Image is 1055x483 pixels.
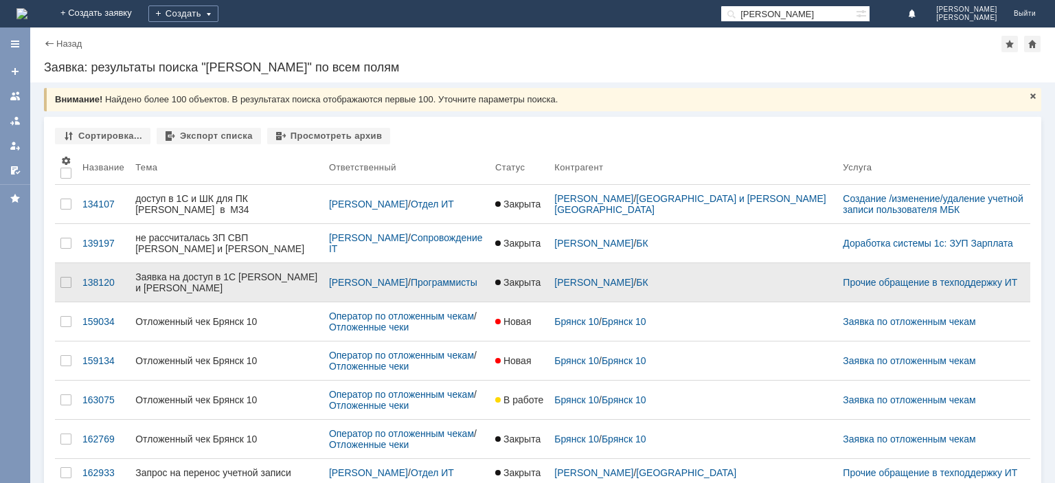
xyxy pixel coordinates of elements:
a: не рассчиталась ЗП СВП [PERSON_NAME] и [PERSON_NAME] [130,224,324,262]
a: Отложенные чеки [329,322,409,333]
a: Отложенный чек Брянск 10 [130,308,324,335]
th: Ответственный [324,150,490,185]
th: Услуга [837,150,1030,185]
a: Брянск 10 [554,355,599,366]
div: / [329,232,484,254]
a: Брянск 10 [554,434,599,445]
span: Новая [495,316,532,327]
div: / [554,316,832,327]
a: [GEOGRAPHIC_DATA] и [PERSON_NAME][GEOGRAPHIC_DATA] [554,193,826,215]
a: Отложенные чеки [329,361,409,372]
span: В работе [495,394,543,405]
span: Найдено более 100 объектов. В результатах поиска отображаются первые 100. Уточните параметры поиска. [105,94,558,104]
div: Создать [148,5,218,22]
a: 134107 [77,190,130,218]
div: / [554,467,832,478]
div: / [329,428,484,450]
a: Отложенный чек Брянск 10 [130,386,324,414]
a: [PERSON_NAME] [554,467,633,478]
a: Отдел ИТ [411,199,454,210]
div: Название [82,162,124,172]
th: Контрагент [549,150,837,185]
a: 138120 [77,269,130,296]
a: Заявка по отложенным чекам [843,316,975,327]
a: Брянск 10 [602,355,646,366]
div: / [554,238,832,249]
div: Заявка на доступ в 1С [PERSON_NAME] и [PERSON_NAME] [135,271,318,293]
div: Тема [135,162,157,172]
img: logo [16,8,27,19]
a: Сопровождение IT [329,232,486,254]
a: Брянск 10 [602,394,646,405]
div: не рассчиталась ЗП СВП [PERSON_NAME] и [PERSON_NAME] [135,232,318,254]
div: / [554,434,832,445]
div: / [329,311,484,333]
a: Назад [56,38,82,49]
div: Услуга [843,162,872,172]
a: Брянск 10 [554,394,599,405]
a: Отложенные чеки [329,439,409,450]
div: / [554,277,832,288]
a: [GEOGRAPHIC_DATA] [636,467,736,478]
div: 159134 [82,355,124,366]
a: Закрыта [490,229,549,257]
div: 163075 [82,394,124,405]
a: Перейти на домашнюю страницу [16,8,27,19]
div: 138120 [82,277,124,288]
a: Закрыта [490,269,549,296]
a: БК [636,238,648,249]
div: Запрос на перенос учетной записи [135,467,318,478]
a: Отложенный чек Брянск 10 [130,347,324,374]
a: [PERSON_NAME] [554,238,633,249]
div: Отложенный чек Брянск 10 [135,355,318,366]
a: 159134 [77,347,130,374]
div: Контрагент [554,162,603,172]
a: [PERSON_NAME] [329,199,408,210]
a: Заявка по отложенным чекам [843,355,975,366]
span: Настройки [60,155,71,166]
a: Доработка системы 1с: ЗУП Зарплата [843,238,1012,249]
div: / [554,355,832,366]
a: 159034 [77,308,130,335]
a: Отложенный чек Брянск 10 [130,425,324,453]
div: 134107 [82,199,124,210]
div: / [554,394,832,405]
a: Новая [490,308,549,335]
span: Закрыта [495,467,541,478]
div: / [329,199,484,210]
a: БК [636,277,648,288]
div: доступ в 1С и ШК для ПК [PERSON_NAME] в М34 [135,193,318,215]
a: 162769 [77,425,130,453]
a: [PERSON_NAME] [554,277,633,288]
a: [PERSON_NAME] [329,467,408,478]
div: 162933 [82,467,124,478]
th: Название [77,150,130,185]
div: Отложенный чек Брянск 10 [135,434,318,445]
a: Оператор по отложенным чекам [329,389,474,400]
div: / [554,193,832,215]
span: Закрыта [495,199,541,210]
div: Заявка: результаты поиска "[PERSON_NAME]" по всем полям [44,60,1041,74]
a: Отложенные чеки [329,400,409,411]
div: Статус [495,162,525,172]
a: 139197 [77,229,130,257]
a: Оператор по отложенным чекам [329,428,474,439]
a: Заявки на командах [4,85,26,107]
div: Сделать домашней страницей [1024,36,1041,52]
span: Закрыть [1028,91,1039,102]
a: Оператор по отложенным чекам [329,350,474,361]
a: Мои согласования [4,159,26,181]
a: Мои заявки [4,135,26,157]
span: Внимание! [55,94,102,104]
a: Заявка по отложенным чекам [843,394,975,405]
span: Закрыта [495,238,541,249]
a: [PERSON_NAME] [329,277,408,288]
span: [PERSON_NAME] [936,5,997,14]
a: [PERSON_NAME] [329,232,408,243]
span: Закрыта [495,434,541,445]
th: Статус [490,150,549,185]
div: Добавить в избранное [1001,36,1018,52]
a: Оператор по отложенным чекам [329,311,474,322]
div: Отложенный чек Брянск 10 [135,394,318,405]
a: [PERSON_NAME] [554,193,633,204]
